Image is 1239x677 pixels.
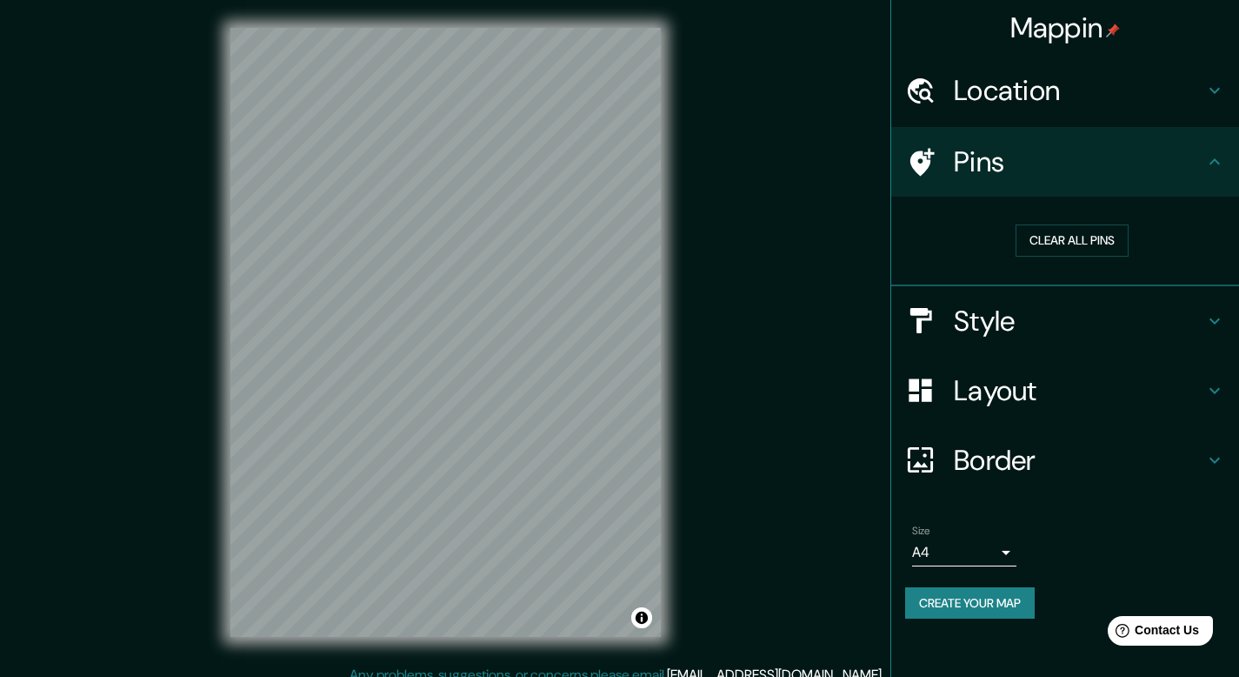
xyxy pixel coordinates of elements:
[230,28,661,637] canvas: Map
[954,373,1204,408] h4: Layout
[1106,23,1120,37] img: pin-icon.png
[891,426,1239,495] div: Border
[891,127,1239,197] div: Pins
[954,73,1204,108] h4: Location
[954,304,1204,338] h4: Style
[905,587,1035,620] button: Create your map
[631,607,652,628] button: Toggle attribution
[891,56,1239,125] div: Location
[954,144,1204,179] h4: Pins
[891,356,1239,426] div: Layout
[891,286,1239,356] div: Style
[1016,225,1129,257] button: Clear all pins
[1084,609,1220,658] iframe: Help widget launcher
[912,539,1016,566] div: A4
[954,443,1204,478] h4: Border
[912,523,930,538] label: Size
[1010,10,1121,45] h4: Mappin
